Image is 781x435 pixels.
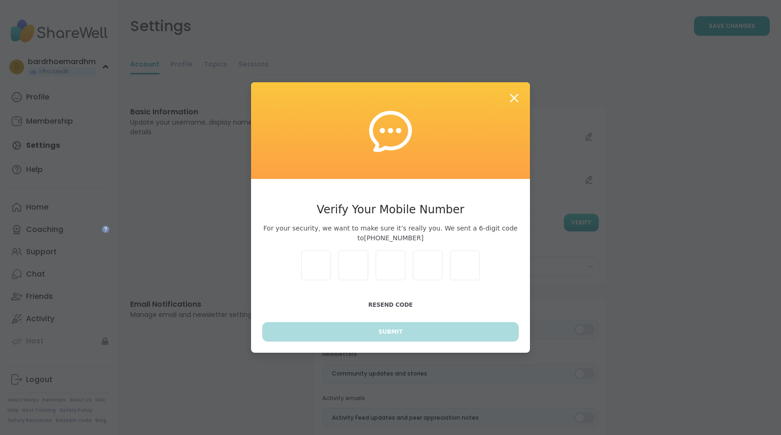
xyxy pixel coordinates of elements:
[262,201,519,218] h3: Verify Your Mobile Number
[378,328,403,336] span: Submit
[262,295,519,315] button: Resend Code
[368,302,413,308] span: Resend Code
[262,322,519,342] button: Submit
[262,224,519,243] span: For your security, we want to make sure it’s really you. We sent a 6-digit code to [PHONE_NUMBER]
[102,225,109,233] iframe: Spotlight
